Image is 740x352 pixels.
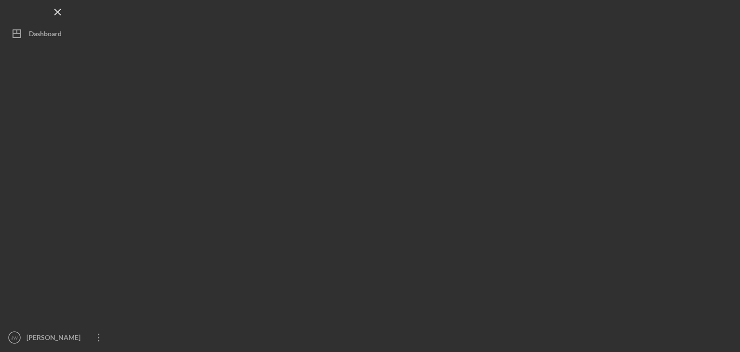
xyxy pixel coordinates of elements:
[11,335,18,340] text: JW
[29,24,62,46] div: Dashboard
[5,328,111,347] button: JW[PERSON_NAME]
[5,24,111,43] button: Dashboard
[24,328,87,350] div: [PERSON_NAME]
